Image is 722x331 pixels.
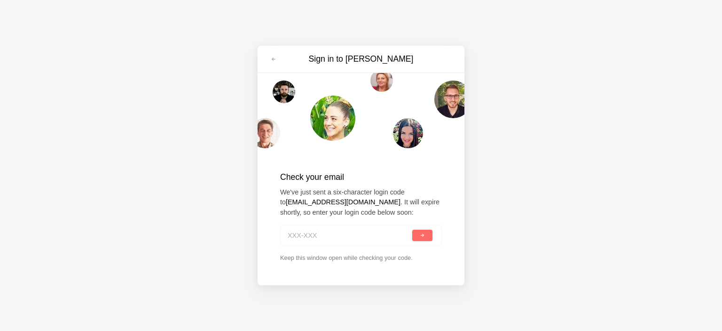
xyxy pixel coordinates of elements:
[280,187,442,218] p: We've just sent a six-character login code to . It will expire shortly, so enter your login code ...
[280,171,442,183] h2: Check your email
[282,53,440,65] h3: Sign in to [PERSON_NAME]
[280,253,442,262] p: Keep this window open while checking your code.
[288,225,410,246] input: XXX-XXX
[286,198,400,206] strong: [EMAIL_ADDRESS][DOMAIN_NAME]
